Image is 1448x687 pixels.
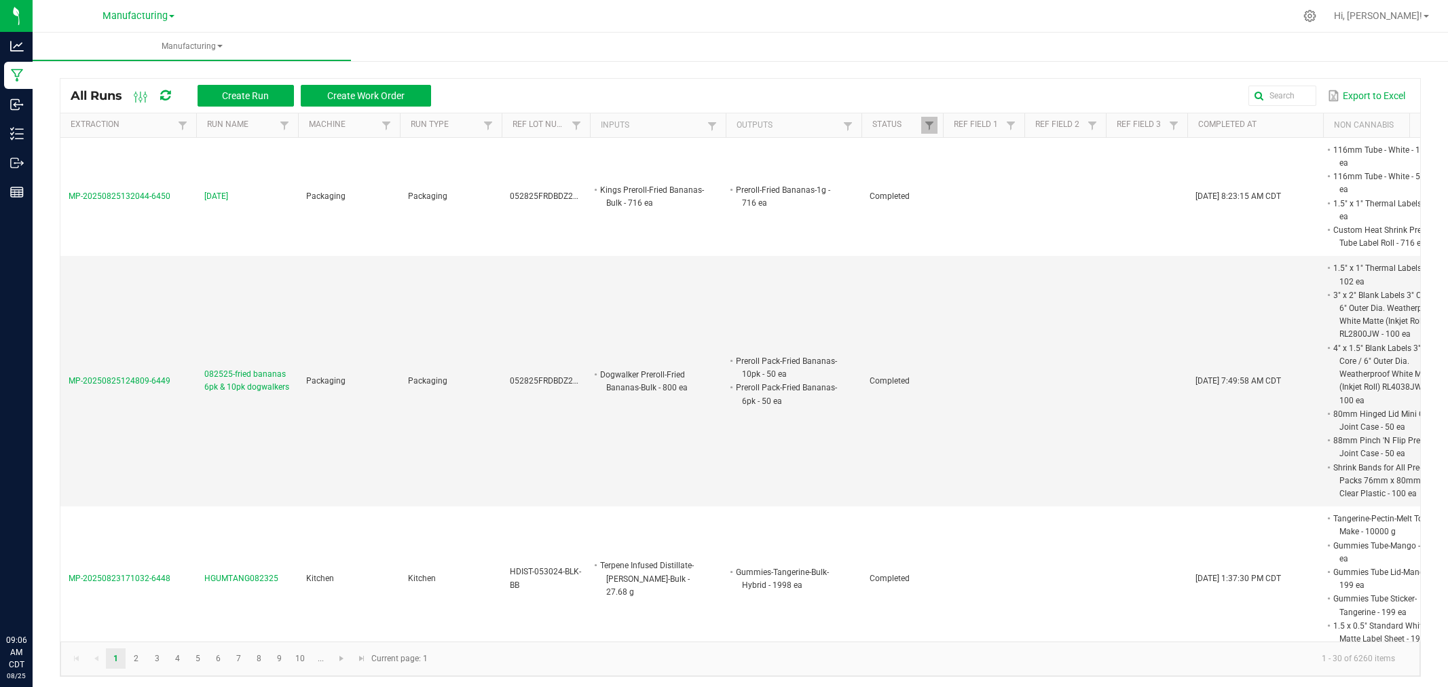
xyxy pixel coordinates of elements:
li: 88mm Pinch 'N Flip Pre-Roll Joint Case - 50 ea [1331,434,1438,460]
li: Gummies Tube Sticker-Tangerine - 199 ea [1331,592,1438,618]
p: 08/25 [6,671,26,681]
a: Page 10 [291,648,310,669]
a: Page 8 [249,648,269,669]
li: 116mm Tube - White - 139 ea [1331,143,1438,170]
th: Outputs [726,113,861,138]
span: Packaging [306,191,346,201]
span: Manufacturing [33,41,351,52]
span: Packaging [306,376,346,386]
a: Run TypeSortable [411,119,479,130]
a: Page 9 [270,648,289,669]
li: Tangerine-Pectin-Melt To Make - 10000 g [1331,512,1438,538]
a: Run NameSortable [207,119,276,130]
a: Filter [1166,117,1182,134]
span: HGUMTANG082325 [204,572,278,585]
a: Ref Field 2Sortable [1035,119,1083,130]
a: Ref Field 1Sortable [954,119,1002,130]
a: Ref Field 3Sortable [1117,119,1165,130]
a: Page 5 [188,648,208,669]
iframe: Resource center [14,578,54,619]
span: Go to the next page [336,653,347,664]
a: Completed AtSortable [1198,119,1318,130]
span: Kitchen [306,574,334,583]
a: Page 1 [106,648,126,669]
a: Filter [276,117,293,134]
div: Manage settings [1301,10,1318,22]
span: 082525-fried bananas 6pk & 10pk dogwalkers [204,368,290,394]
li: Preroll Pack-Fried Bananas-6pk - 50 ea [734,381,841,407]
li: Custom Heat Shrink Pre-Roll Tube Label Roll - 716 ea [1331,223,1438,250]
inline-svg: Inbound [10,98,24,111]
button: Create Work Order [301,85,431,107]
span: MP-20250823171032-6448 [69,574,170,583]
a: Filter [1003,117,1019,134]
span: Manufacturing [103,10,168,22]
a: Go to the last page [352,648,371,669]
li: Dogwalker Preroll-Fried Bananas-Bulk - 800 ea [598,368,705,394]
a: Page 2 [126,648,146,669]
span: [DATE] [204,190,228,203]
li: Preroll Pack-Fried Bananas-10pk - 50 ea [734,354,841,381]
li: Preroll-Fried Bananas-1g - 716 ea [734,183,841,210]
th: Inputs [590,113,726,138]
div: All Runs [71,84,441,107]
li: 80mm Hinged Lid Mini Case Joint Case - 50 ea [1331,407,1438,434]
span: HDIST-053024-BLK-BB [510,567,581,589]
inline-svg: Manufacturing [10,69,24,82]
a: Filter [840,117,856,134]
a: StatusSortable [872,119,921,130]
span: Packaging [408,376,447,386]
a: Filter [480,117,496,134]
button: Export to Excel [1324,84,1409,107]
li: 4" x 1.5" Blank Labels 3" Core / 6" Outer Dia. Weatherproof White Matte (Inkjet Roll) RL4038JW - ... [1331,341,1438,407]
a: Filter [921,117,938,134]
li: 116mm Tube - White - 577 ea [1331,170,1438,196]
li: 3" x 2" Blank Labels 3" Core / 6" Outer Dia. Weatherproof White Matte (Inkjet Roll) RL2800JW - 10... [1331,289,1438,341]
a: Page 11 [311,648,331,669]
a: Filter [378,117,394,134]
span: Create Run [222,90,269,101]
inline-svg: Outbound [10,156,24,170]
a: MachineSortable [309,119,377,130]
p: 09:06 AM CDT [6,634,26,671]
a: Filter [704,117,720,134]
span: Completed [870,574,910,583]
span: Completed [870,376,910,386]
span: Create Work Order [327,90,405,101]
a: Go to the next page [332,648,352,669]
span: [DATE] 8:23:15 AM CDT [1195,191,1281,201]
li: Terpene Infused Distillate-[PERSON_NAME]-Bulk - 27.68 g [598,559,705,599]
span: Go to the last page [356,653,367,664]
a: Filter [1084,117,1100,134]
a: Page 7 [229,648,248,669]
span: MP-20250825132044-6450 [69,191,170,201]
span: [DATE] 1:37:30 PM CDT [1195,574,1281,583]
span: 052825FRDBDZ202 [510,376,582,386]
li: Shrink Bands for All Pre-Roll Packs 76mm x 80mm - Clear Plastic - 100 ea [1331,461,1438,501]
li: Kings Preroll-Fried Bananas-Bulk - 716 ea [598,183,705,210]
inline-svg: Analytics [10,39,24,53]
span: Kitchen [408,574,436,583]
a: Page 6 [208,648,228,669]
li: Gummies Tube Lid-Mango - 199 ea [1331,565,1438,592]
li: 1.5" x 1" Thermal Labels - 102 ea [1331,261,1438,288]
span: MP-20250825124809-6449 [69,376,170,386]
li: Gummies-Tangerine-Bulk-Hybrid - 1998 ea [734,565,841,592]
a: ExtractionSortable [71,119,174,130]
span: Hi, [PERSON_NAME]! [1334,10,1422,21]
inline-svg: Reports [10,185,24,199]
a: Filter [568,117,584,134]
span: Completed [870,191,910,201]
li: 1.5" x 1" Thermal Labels - 1 ea [1331,197,1438,223]
a: Ref Lot NumberSortable [513,119,568,130]
li: 1.5 x 0.5" Standard White Matte Label Sheet - 199 ea [1331,619,1438,646]
button: Create Run [198,85,294,107]
input: Search [1248,86,1316,106]
span: [DATE] 7:49:58 AM CDT [1195,376,1281,386]
span: Packaging [408,191,447,201]
span: 052825FRDBDZ202 [510,191,582,201]
a: Page 4 [168,648,187,669]
a: Page 3 [147,648,167,669]
a: Filter [174,117,191,134]
inline-svg: Inventory [10,127,24,141]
